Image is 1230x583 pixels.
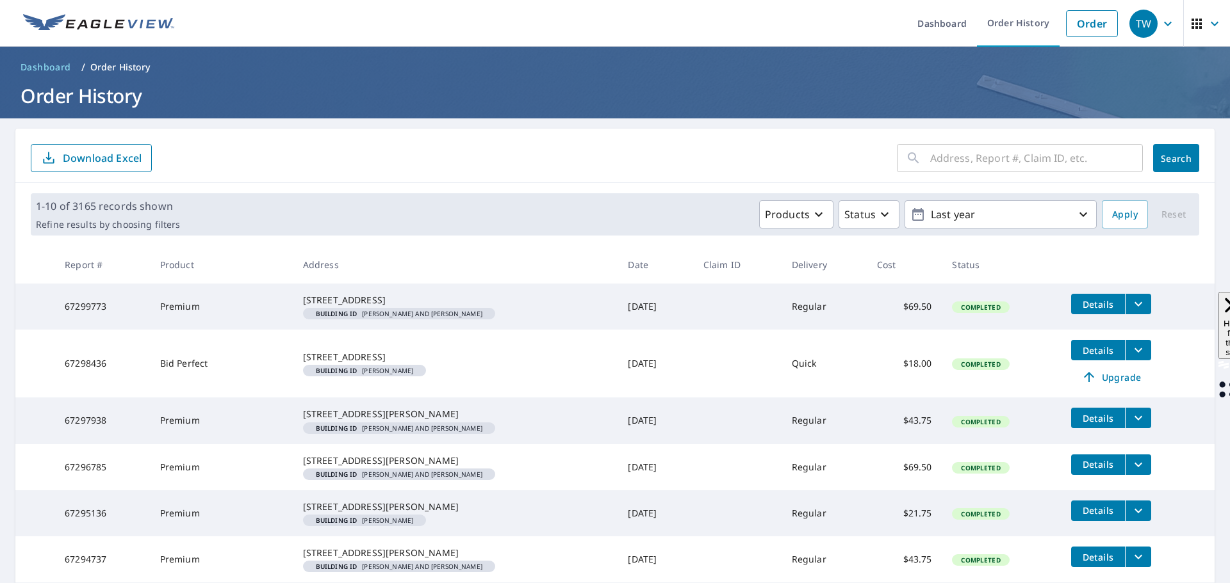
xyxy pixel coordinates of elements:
[618,490,693,536] td: [DATE]
[1071,454,1125,475] button: detailsBtn-67296785
[36,219,180,230] p: Refine results by choosing filters
[867,536,942,582] td: $43.75
[54,444,150,490] td: 67296785
[942,246,1061,284] th: Status
[150,444,293,490] td: Premium
[15,57,76,77] a: Dashboard
[953,463,1008,472] span: Completed
[316,425,357,431] em: Building ID
[150,246,293,284] th: Product
[1125,408,1151,428] button: filesDropdownBtn-67297938
[1112,207,1138,223] span: Apply
[1079,504,1117,516] span: Details
[930,140,1143,176] input: Address, Report #, Claim ID, etc.
[953,303,1008,312] span: Completed
[20,61,71,74] span: Dashboard
[867,330,942,397] td: $18.00
[1071,500,1125,521] button: detailsBtn-67295136
[1102,200,1148,228] button: Apply
[953,555,1008,564] span: Completed
[782,246,867,284] th: Delivery
[54,397,150,443] td: 67297938
[782,490,867,536] td: Regular
[867,397,942,443] td: $43.75
[1079,551,1117,563] span: Details
[1153,144,1199,172] button: Search
[926,204,1076,226] p: Last year
[303,500,608,513] div: [STREET_ADDRESS][PERSON_NAME]
[90,61,151,74] p: Order History
[303,547,608,559] div: [STREET_ADDRESS][PERSON_NAME]
[867,444,942,490] td: $69.50
[316,517,357,523] em: Building ID
[1129,10,1158,38] div: TW
[15,83,1215,109] h1: Order History
[54,284,150,330] td: 67299773
[81,60,85,75] li: /
[1071,408,1125,428] button: detailsBtn-67297938
[63,151,142,165] p: Download Excel
[782,330,867,397] td: Quick
[867,490,942,536] td: $21.75
[303,408,608,420] div: [STREET_ADDRESS][PERSON_NAME]
[1163,152,1189,164] span: Search
[1125,294,1151,314] button: filesDropdownBtn-67299773
[953,417,1008,426] span: Completed
[1079,369,1144,385] span: Upgrade
[316,310,357,317] em: Building ID
[867,284,942,330] td: $69.50
[782,284,867,330] td: Regular
[150,490,293,536] td: Premium
[1071,294,1125,314] button: detailsBtn-67299773
[150,536,293,582] td: Premium
[1079,344,1117,356] span: Details
[839,200,899,228] button: Status
[1071,340,1125,360] button: detailsBtn-67298436
[150,284,293,330] td: Premium
[765,207,810,222] p: Products
[308,425,490,431] span: [PERSON_NAME] AND [PERSON_NAME]
[1125,547,1151,567] button: filesDropdownBtn-67294737
[36,198,180,214] p: 1-10 of 3165 records shown
[844,207,876,222] p: Status
[618,246,693,284] th: Date
[618,444,693,490] td: [DATE]
[316,471,357,477] em: Building ID
[953,360,1008,369] span: Completed
[782,397,867,443] td: Regular
[782,444,867,490] td: Regular
[54,536,150,582] td: 67294737
[618,536,693,582] td: [DATE]
[303,454,608,467] div: [STREET_ADDRESS][PERSON_NAME]
[308,471,490,477] span: [PERSON_NAME] AND [PERSON_NAME]
[308,563,490,570] span: [PERSON_NAME] AND [PERSON_NAME]
[308,517,422,523] span: [PERSON_NAME]
[1125,340,1151,360] button: filesDropdownBtn-67298436
[1066,10,1118,37] a: Order
[31,144,152,172] button: Download Excel
[316,563,357,570] em: Building ID
[867,246,942,284] th: Cost
[54,246,150,284] th: Report #
[54,330,150,397] td: 67298436
[1125,454,1151,475] button: filesDropdownBtn-67296785
[303,351,608,363] div: [STREET_ADDRESS]
[693,246,782,284] th: Claim ID
[150,330,293,397] td: Bid Perfect
[953,509,1008,518] span: Completed
[308,310,490,317] span: [PERSON_NAME] AND [PERSON_NAME]
[308,367,422,374] span: [PERSON_NAME]
[1125,500,1151,521] button: filesDropdownBtn-67295136
[1079,458,1117,470] span: Details
[618,330,693,397] td: [DATE]
[303,294,608,307] div: [STREET_ADDRESS]
[23,14,174,33] img: EV Logo
[1079,412,1117,424] span: Details
[1071,547,1125,567] button: detailsBtn-67294737
[150,397,293,443] td: Premium
[54,490,150,536] td: 67295136
[316,367,357,374] em: Building ID
[15,57,1215,77] nav: breadcrumb
[618,284,693,330] td: [DATE]
[1071,367,1151,387] a: Upgrade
